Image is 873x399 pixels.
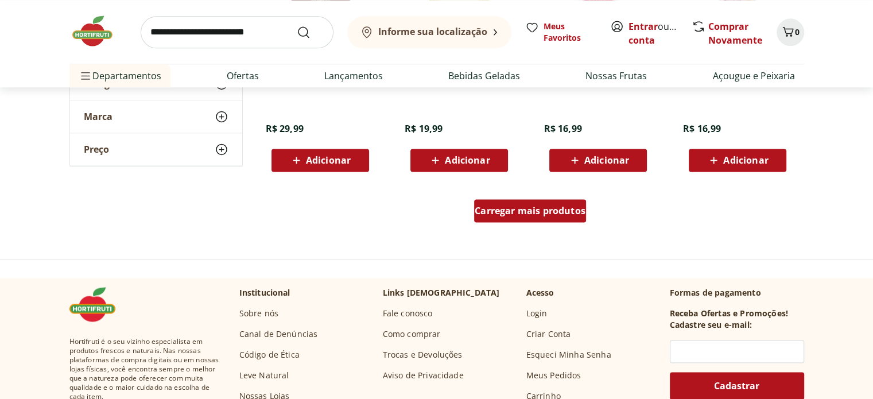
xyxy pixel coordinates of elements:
[670,319,752,331] h3: Cadastre seu e-mail:
[383,370,464,381] a: Aviso de Privacidade
[306,156,351,165] span: Adicionar
[239,287,290,299] p: Institucional
[383,287,500,299] p: Links [DEMOGRAPHIC_DATA]
[683,122,721,135] span: R$ 16,99
[628,20,658,33] a: Entrar
[689,149,786,172] button: Adicionar
[723,156,768,165] span: Adicionar
[526,287,554,299] p: Acesso
[266,122,304,135] span: R$ 29,99
[628,20,692,47] a: Criar conta
[79,62,92,90] button: Menu
[227,69,259,83] a: Ofertas
[239,328,318,340] a: Canal de Denúncias
[84,111,112,122] span: Marca
[712,69,794,83] a: Açougue e Peixaria
[526,370,581,381] a: Meus Pedidos
[795,26,800,37] span: 0
[544,21,596,44] span: Meus Favoritos
[526,308,548,319] a: Login
[628,20,680,47] span: ou
[544,122,581,135] span: R$ 16,99
[347,16,511,48] button: Informe sua localização
[670,287,804,299] p: Formas de pagamento
[526,349,611,361] a: Esqueci Minha Senha
[525,21,596,44] a: Meus Favoritos
[79,62,161,90] span: Departamentos
[239,349,300,361] a: Código de Ética
[70,100,242,133] button: Marca
[239,308,278,319] a: Sobre nós
[239,370,289,381] a: Leve Natural
[584,156,629,165] span: Adicionar
[410,149,508,172] button: Adicionar
[69,14,127,48] img: Hortifruti
[383,349,463,361] a: Trocas e Devoluções
[405,122,443,135] span: R$ 19,99
[526,328,571,340] a: Criar Conta
[84,144,109,155] span: Preço
[141,16,333,48] input: search
[474,199,586,227] a: Carregar mais produtos
[708,20,762,47] a: Comprar Novamente
[383,328,441,340] a: Como comprar
[324,69,383,83] a: Lançamentos
[777,18,804,46] button: Carrinho
[378,25,487,38] b: Informe sua localização
[70,133,242,165] button: Preço
[448,69,520,83] a: Bebidas Geladas
[714,381,759,390] span: Cadastrar
[297,25,324,39] button: Submit Search
[549,149,647,172] button: Adicionar
[585,69,647,83] a: Nossas Frutas
[670,308,788,319] h3: Receba Ofertas e Promoções!
[475,206,585,215] span: Carregar mais produtos
[69,287,127,321] img: Hortifruti
[271,149,369,172] button: Adicionar
[383,308,433,319] a: Fale conosco
[445,156,490,165] span: Adicionar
